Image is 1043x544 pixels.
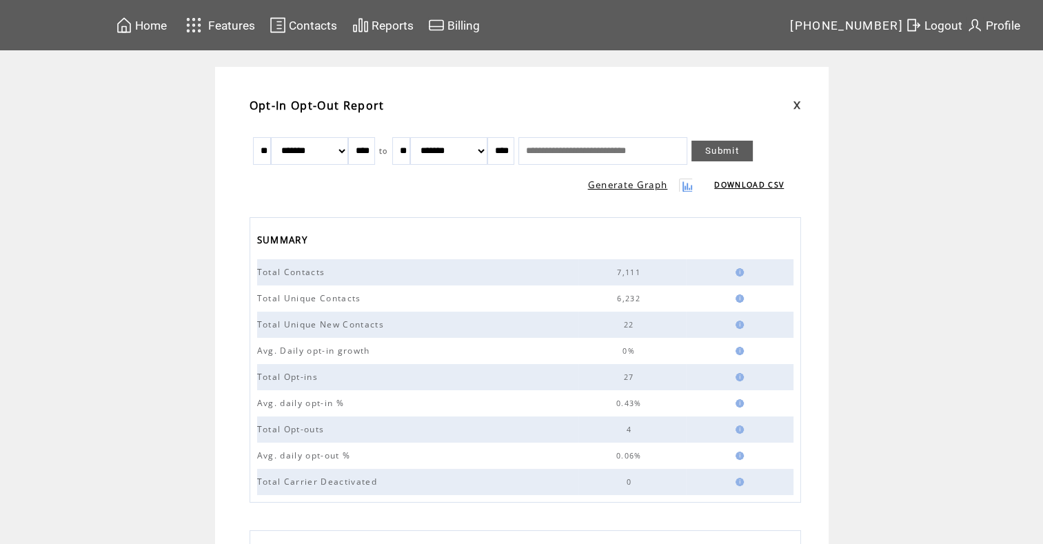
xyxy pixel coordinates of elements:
[257,266,329,278] span: Total Contacts
[731,425,744,434] img: help.gif
[731,347,744,355] img: help.gif
[257,230,311,253] span: SUMMARY
[731,399,744,407] img: help.gif
[372,19,414,32] span: Reports
[257,371,321,383] span: Total Opt-ins
[116,17,132,34] img: home.svg
[731,268,744,276] img: help.gif
[135,19,167,32] span: Home
[447,19,480,32] span: Billing
[350,14,416,36] a: Reports
[964,14,1022,36] a: Profile
[626,477,634,487] span: 0
[257,397,347,409] span: Avg. daily opt-in %
[731,452,744,460] img: help.gif
[114,14,169,36] a: Home
[257,423,328,435] span: Total Opt-outs
[626,425,634,434] span: 4
[624,320,638,330] span: 22
[588,179,668,191] a: Generate Graph
[257,292,365,304] span: Total Unique Contacts
[924,19,962,32] span: Logout
[208,19,255,32] span: Features
[731,321,744,329] img: help.gif
[790,19,903,32] span: [PHONE_NUMBER]
[731,294,744,303] img: help.gif
[986,19,1020,32] span: Profile
[691,141,753,161] a: Submit
[617,294,644,303] span: 6,232
[731,373,744,381] img: help.gif
[617,268,644,277] span: 7,111
[352,17,369,34] img: chart.svg
[624,372,638,382] span: 27
[903,14,964,36] a: Logout
[731,478,744,486] img: help.gif
[289,19,337,32] span: Contacts
[180,12,258,39] a: Features
[622,346,638,356] span: 0%
[426,14,482,36] a: Billing
[966,17,983,34] img: profile.svg
[267,14,339,36] a: Contacts
[428,17,445,34] img: creidtcard.svg
[714,180,784,190] a: DOWNLOAD CSV
[270,17,286,34] img: contacts.svg
[250,98,385,113] span: Opt-In Opt-Out Report
[182,14,206,37] img: features.svg
[616,451,645,461] span: 0.06%
[616,399,645,408] span: 0.43%
[905,17,922,34] img: exit.svg
[257,450,354,461] span: Avg. daily opt-out %
[257,319,387,330] span: Total Unique New Contacts
[257,476,381,487] span: Total Carrier Deactivated
[257,345,374,356] span: Avg. Daily opt-in growth
[379,146,388,156] span: to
